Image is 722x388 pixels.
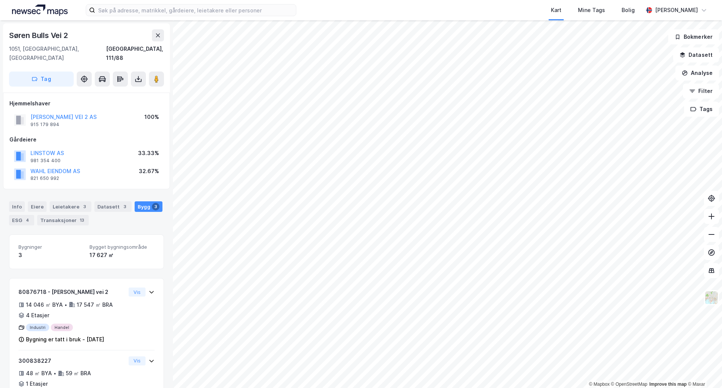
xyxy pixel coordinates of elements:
[551,6,561,15] div: Kart
[649,382,687,387] a: Improve this map
[152,203,159,210] div: 3
[28,201,47,212] div: Eiere
[138,149,159,158] div: 33.33%
[673,47,719,62] button: Datasett
[66,369,91,378] div: 59 ㎡ BRA
[30,122,59,128] div: 915 179 894
[26,300,63,309] div: 14 046 ㎡ BYA
[24,216,31,224] div: 4
[77,300,113,309] div: 17 547 ㎡ BRA
[30,175,59,181] div: 821 650 992
[89,251,155,260] div: 17 627 ㎡
[18,288,126,297] div: 80876718 - [PERSON_NAME] vei 2
[668,29,719,44] button: Bokmerker
[704,291,719,305] img: Z
[139,167,159,176] div: 32.67%
[121,203,129,210] div: 3
[12,5,68,16] img: logo.a4113a55bc3d86da70a041830d287a7e.svg
[37,215,89,225] div: Transaksjoner
[18,251,83,260] div: 3
[94,201,132,212] div: Datasett
[18,244,83,250] span: Bygninger
[9,72,74,87] button: Tag
[622,6,635,15] div: Bolig
[53,370,56,376] div: •
[684,352,722,388] iframe: Chat Widget
[675,65,719,81] button: Analyse
[95,5,296,16] input: Søk på adresse, matrikkel, gårdeiere, leietakere eller personer
[589,382,610,387] a: Mapbox
[81,203,88,210] div: 3
[78,216,86,224] div: 13
[9,44,106,62] div: 1051, [GEOGRAPHIC_DATA], [GEOGRAPHIC_DATA]
[655,6,698,15] div: [PERSON_NAME]
[26,335,104,344] div: Bygning er tatt i bruk - [DATE]
[106,44,164,62] div: [GEOGRAPHIC_DATA], 111/88
[684,102,719,117] button: Tags
[50,201,91,212] div: Leietakere
[89,244,155,250] span: Bygget bygningsområde
[129,288,146,297] button: Vis
[30,158,61,164] div: 981 354 400
[9,99,164,108] div: Hjemmelshaver
[9,29,70,41] div: Søren Bulls Vei 2
[144,113,159,122] div: 100%
[9,135,164,144] div: Gårdeiere
[684,352,722,388] div: Kontrollprogram for chat
[578,6,605,15] div: Mine Tags
[26,369,52,378] div: 48 ㎡ BYA
[26,311,49,320] div: 4 Etasjer
[683,84,719,99] button: Filter
[64,302,67,308] div: •
[135,201,162,212] div: Bygg
[129,356,146,365] button: Vis
[611,382,648,387] a: OpenStreetMap
[9,215,34,225] div: ESG
[9,201,25,212] div: Info
[18,356,126,365] div: 300838227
